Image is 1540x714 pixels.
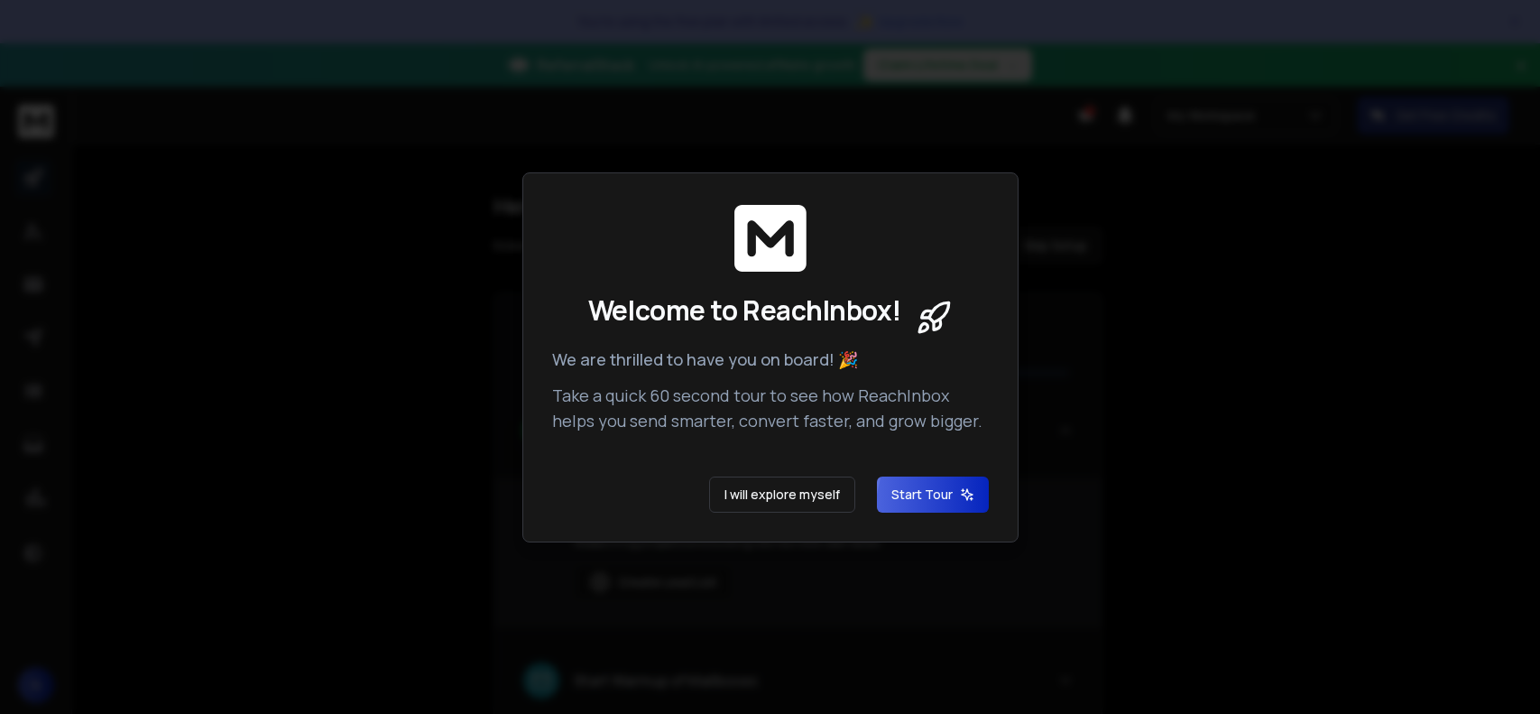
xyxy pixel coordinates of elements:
[552,383,989,433] p: Take a quick 60 second tour to see how ReachInbox helps you send smarter, convert faster, and gro...
[877,477,989,513] button: Start Tour
[588,294,901,327] span: Welcome to ReachInbox!
[709,477,855,513] button: I will explore myself
[552,347,989,372] p: We are thrilled to have you on board! 🎉
[891,486,974,504] span: Start Tour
